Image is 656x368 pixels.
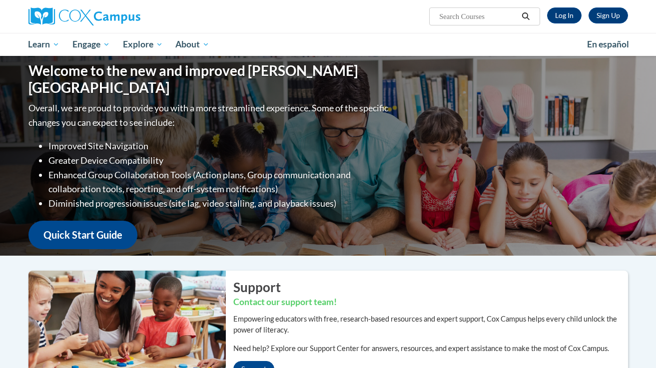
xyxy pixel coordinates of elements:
h3: Contact our support team! [233,296,628,309]
button: Search [518,10,533,22]
a: En español [581,34,636,55]
span: Engage [72,38,110,50]
span: Explore [123,38,163,50]
li: Greater Device Compatibility [48,153,391,168]
div: Main menu [13,33,643,56]
p: Empowering educators with free, research-based resources and expert support, Cox Campus helps eve... [233,314,628,336]
a: Explore [116,33,169,56]
a: Cox Campus [28,7,218,25]
li: Improved Site Navigation [48,139,391,153]
span: About [175,38,209,50]
a: About [169,33,216,56]
img: Cox Campus [28,7,140,25]
a: Engage [66,33,116,56]
li: Enhanced Group Collaboration Tools (Action plans, Group communication and collaboration tools, re... [48,168,391,197]
span: Learn [28,38,59,50]
p: Overall, we are proud to provide you with a more streamlined experience. Some of the specific cha... [28,101,391,130]
a: Log In [547,7,582,23]
a: Register [589,7,628,23]
input: Search Courses [438,10,518,22]
h1: Welcome to the new and improved [PERSON_NAME][GEOGRAPHIC_DATA] [28,62,391,96]
p: Need help? Explore our Support Center for answers, resources, and expert assistance to make the m... [233,343,628,354]
a: Quick Start Guide [28,221,137,249]
span: En español [587,39,629,49]
li: Diminished progression issues (site lag, video stalling, and playback issues) [48,196,391,211]
h2: Support [233,278,628,296]
a: Learn [22,33,66,56]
